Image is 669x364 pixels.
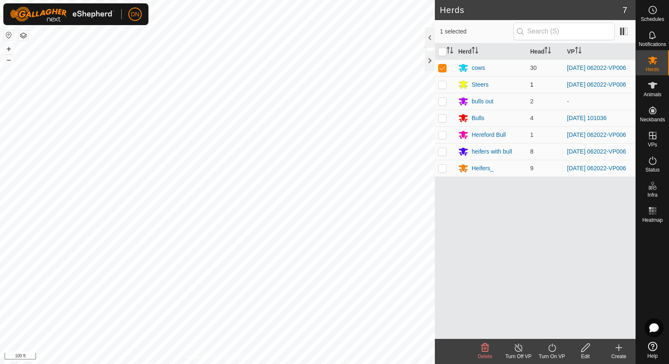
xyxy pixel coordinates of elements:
[530,131,534,138] span: 1
[226,353,250,361] a: Contact Us
[544,48,551,55] p-sorticon: Activate to sort
[648,142,657,147] span: VPs
[567,131,626,138] a: [DATE] 062022-VP006
[647,192,657,197] span: Infra
[535,353,569,360] div: Turn On VP
[472,164,493,173] div: Heifers_
[18,31,28,41] button: Map Layers
[639,42,666,47] span: Notifications
[527,44,564,60] th: Head
[647,354,658,359] span: Help
[502,353,535,360] div: Turn Off VP
[472,80,488,89] div: Steers
[567,81,626,88] a: [DATE] 062022-VP006
[564,93,636,110] td: -
[645,167,659,172] span: Status
[4,30,14,40] button: Reset Map
[640,117,665,122] span: Neckbands
[567,64,626,71] a: [DATE] 062022-VP006
[642,218,663,223] span: Heatmap
[478,354,493,359] span: Delete
[567,165,626,172] a: [DATE] 062022-VP006
[530,64,537,71] span: 30
[530,148,534,155] span: 8
[472,48,478,55] p-sorticon: Activate to sort
[575,48,582,55] p-sorticon: Activate to sort
[472,97,493,106] div: bulls out
[472,64,485,72] div: cows
[641,17,664,22] span: Schedules
[440,5,623,15] h2: Herds
[646,67,659,72] span: Herds
[530,81,534,88] span: 1
[567,148,626,155] a: [DATE] 062022-VP006
[472,114,484,123] div: Bulls
[530,165,534,172] span: 9
[636,338,669,362] a: Help
[472,131,506,139] div: Hereford Bull
[131,10,139,19] span: DN
[4,55,14,65] button: –
[455,44,527,60] th: Herd
[623,4,627,16] span: 7
[530,98,534,105] span: 2
[10,7,115,22] img: Gallagher Logo
[569,353,602,360] div: Edit
[602,353,636,360] div: Create
[643,92,661,97] span: Animals
[513,23,615,40] input: Search (S)
[530,115,534,121] span: 4
[472,147,512,156] div: heifers with bull
[440,27,513,36] span: 1 selected
[447,48,453,55] p-sorticon: Activate to sort
[184,353,216,361] a: Privacy Policy
[567,115,607,121] a: [DATE] 101036
[4,44,14,54] button: +
[564,44,636,60] th: VP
